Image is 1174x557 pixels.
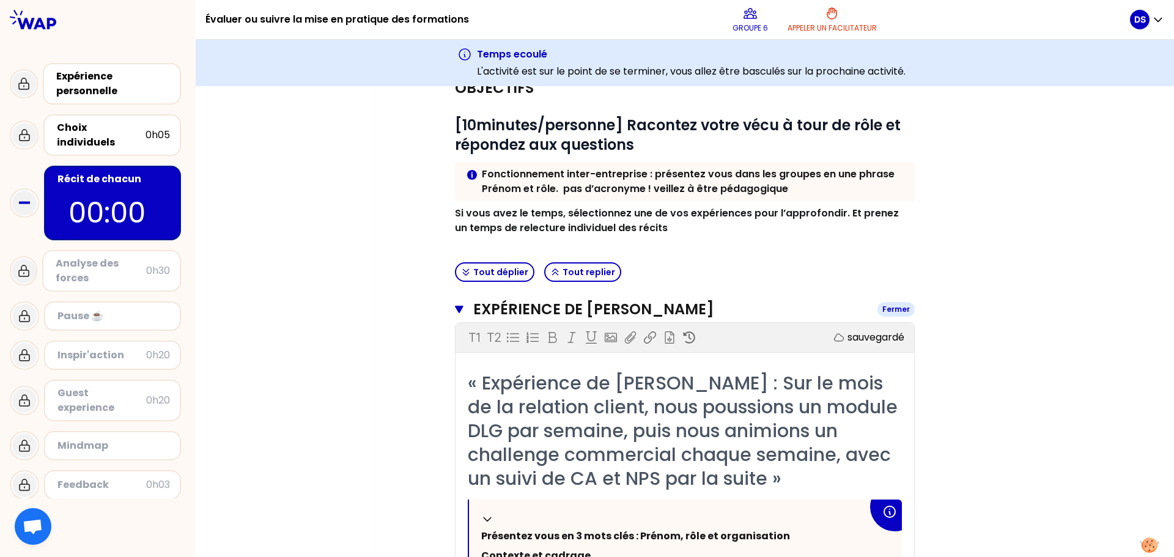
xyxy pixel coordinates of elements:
[146,128,170,142] div: 0h05
[455,206,901,235] strong: Si vous avez le temps, sélectionnez une de vos expériences pour l’approfondir. Et prenez un temps...
[477,64,906,79] p: L'activité est sur le point de se terminer, vous allez être basculés sur la prochaine activité.
[57,438,170,453] div: Mindmap
[455,78,534,98] h2: Objectifs
[544,262,621,282] button: Tout replier
[57,309,170,323] div: Pause ☕️
[15,508,51,545] div: Ouvrir le chat
[146,393,170,408] div: 0h20
[455,115,904,155] strong: [10minutes/personne] Racontez votre vécu à tour de rôle et répondez aux questions
[56,69,170,98] div: Expérience personnelle
[481,529,790,543] span: Présentez vous en 3 mots clés : Prénom, rôle et organisation
[733,23,768,33] p: Groupe 6
[482,167,897,196] strong: Fonctionnement inter-entreprise : présentez vous dans les groupes en une phrase Prénom et rôle. p...
[57,172,170,186] div: Récit de chacun
[57,120,146,150] div: Choix individuels
[473,300,868,319] h3: Expérience de [PERSON_NAME]
[728,1,773,38] button: Groupe 6
[468,329,480,346] p: T1
[57,478,146,492] div: Feedback
[68,191,157,234] p: 00:00
[146,264,170,278] div: 0h30
[455,262,534,282] button: Tout déplier
[847,330,904,345] p: sauvegardé
[877,302,915,317] div: Fermer
[57,386,146,415] div: Guest experience
[146,478,170,492] div: 0h03
[455,300,915,319] button: Expérience de [PERSON_NAME]Fermer
[1130,10,1164,29] button: DS
[146,348,170,363] div: 0h20
[1134,13,1146,26] p: DS
[783,1,882,38] button: Appeler un facilitateur
[788,23,877,33] p: Appeler un facilitateur
[468,370,907,492] span: « Expérience de [PERSON_NAME] : Sur le mois de la relation client, nous poussions un module DLG p...
[56,256,146,286] div: Analyse des forces
[57,348,146,363] div: Inspir'action
[477,47,906,62] h3: Temps ecoulé
[487,329,501,346] p: T2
